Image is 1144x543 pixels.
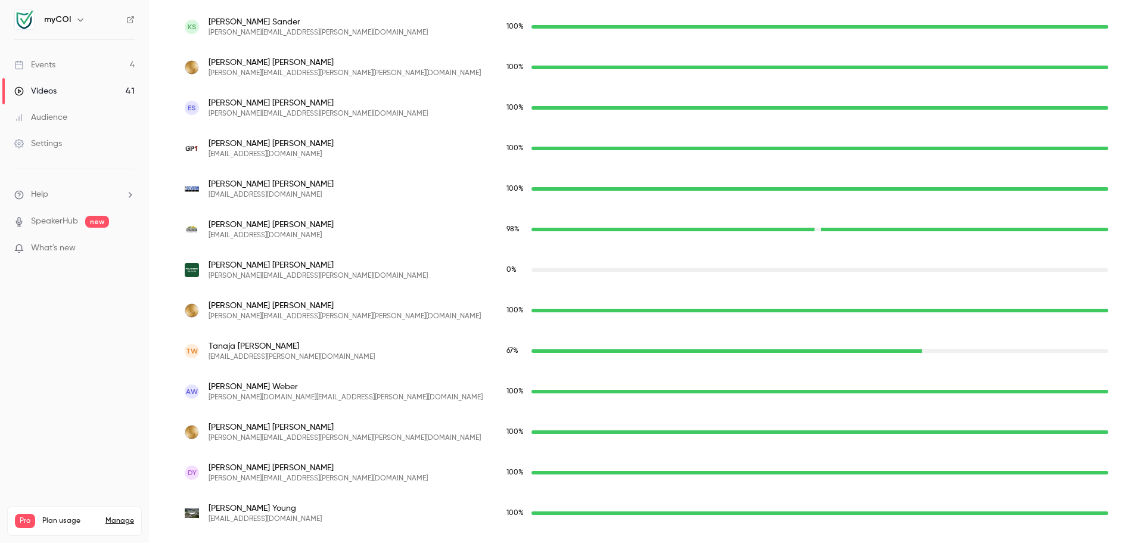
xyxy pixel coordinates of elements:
div: kristin.sander@apigroupinc.us [173,7,1120,47]
div: Audience [14,111,67,123]
span: DY [188,467,197,478]
div: daniel.yanes@apigroupinc.us [173,452,1120,493]
span: KS [188,21,197,32]
span: 100 % [506,469,524,476]
span: 100 % [506,388,524,395]
span: Replay watch time [506,21,526,32]
div: elise.severson@apigroupinc.us [173,88,1120,128]
div: Settings [14,138,62,150]
span: Replay watch time [506,62,526,73]
span: [PERSON_NAME] [PERSON_NAME] [209,178,334,190]
span: Replay watch time [506,265,526,275]
span: Replay watch time [506,386,526,397]
span: [PERSON_NAME] [PERSON_NAME] [209,57,481,69]
div: Videos [14,85,57,97]
span: 100 % [506,429,524,436]
span: [EMAIL_ADDRESS][DOMAIN_NAME] [209,150,334,159]
span: [PERSON_NAME][EMAIL_ADDRESS][PERSON_NAME][DOMAIN_NAME] [209,271,428,281]
div: julie.williams@menta.com [173,412,1120,452]
span: Replay watch time [506,184,526,194]
img: group1auto.com [185,141,199,156]
a: SpeakerHub [31,215,78,228]
span: Replay watch time [506,305,526,316]
span: [PERSON_NAME] Sander [209,16,428,28]
div: tanaja.watson@rivhs.com [173,331,1120,371]
span: 100 % [506,307,524,314]
span: Replay watch time [506,224,526,235]
img: sebring-airport.com [185,508,199,518]
span: [PERSON_NAME] [PERSON_NAME] [209,462,428,474]
li: help-dropdown-opener [14,188,135,201]
span: Help [31,188,48,201]
span: 100 % [506,185,524,193]
span: 100 % [506,23,524,30]
span: 100 % [506,104,524,111]
span: [PERSON_NAME] Young [209,502,322,514]
span: Replay watch time [506,508,526,519]
span: 0 % [506,266,517,274]
div: alex.weber@apigroupinc.us [173,371,1120,412]
span: 100 % [506,510,524,517]
a: Manage [105,516,134,526]
span: [PERSON_NAME] [PERSON_NAME] [209,300,481,312]
h6: myCOI [44,14,71,26]
span: [EMAIL_ADDRESS][DOMAIN_NAME] [209,190,334,200]
img: menta.com [185,60,199,75]
span: Plan usage [42,516,98,526]
div: tierney.santoro@menta.com [173,47,1120,88]
span: [PERSON_NAME][EMAIL_ADDRESS][PERSON_NAME][PERSON_NAME][DOMAIN_NAME] [209,69,481,78]
div: fbo@sebring-airport.com [173,493,1120,533]
img: menta.com [185,425,199,439]
span: AW [186,386,198,397]
span: [PERSON_NAME] [PERSON_NAME] [209,219,334,231]
span: ES [188,103,196,113]
span: [EMAIL_ADDRESS][DOMAIN_NAME] [209,514,322,524]
span: 100 % [506,145,524,152]
span: [PERSON_NAME] [PERSON_NAME] [209,97,428,109]
img: nucorskyline.com [185,263,199,277]
span: [PERSON_NAME][EMAIL_ADDRESS][PERSON_NAME][PERSON_NAME][DOMAIN_NAME] [209,433,481,443]
span: [EMAIL_ADDRESS][PERSON_NAME][DOMAIN_NAME] [209,352,375,362]
div: mitcht@rowleyproperties.com [173,209,1120,250]
div: maranda.vivar@menta.com [173,290,1120,331]
span: Replay watch time [506,427,526,437]
img: rowleyproperties.com [185,222,199,237]
span: 98 % [506,226,520,233]
span: [PERSON_NAME][EMAIL_ADDRESS][PERSON_NAME][DOMAIN_NAME] [209,474,428,483]
div: aswaim@theseverngroup.com [173,169,1120,209]
img: theseverngroup.com [185,182,199,196]
div: shana.toczynski@nucorskyline.com [173,250,1120,290]
span: [PERSON_NAME][EMAIL_ADDRESS][PERSON_NAME][PERSON_NAME][DOMAIN_NAME] [209,312,481,321]
span: 100 % [506,64,524,71]
img: myCOI [15,10,34,29]
span: Tanaja [PERSON_NAME] [209,340,375,352]
span: What's new [31,242,76,255]
span: 67 % [506,347,518,355]
span: [PERSON_NAME] [PERSON_NAME] [209,421,481,433]
span: Replay watch time [506,143,526,154]
span: [PERSON_NAME][EMAIL_ADDRESS][PERSON_NAME][DOMAIN_NAME] [209,28,428,38]
span: [PERSON_NAME] Weber [209,381,483,393]
span: new [85,216,109,228]
span: TW [186,346,198,356]
span: Replay watch time [506,103,526,113]
div: Events [14,59,55,71]
span: [PERSON_NAME][DOMAIN_NAME][EMAIL_ADDRESS][PERSON_NAME][DOMAIN_NAME] [209,393,483,402]
span: [PERSON_NAME] [PERSON_NAME] [209,259,428,271]
span: [PERSON_NAME] [PERSON_NAME] [209,138,334,150]
span: [EMAIL_ADDRESS][DOMAIN_NAME] [209,231,334,240]
span: [PERSON_NAME][EMAIL_ADDRESS][PERSON_NAME][DOMAIN_NAME] [209,109,428,119]
img: menta.com [185,303,199,318]
span: Pro [15,514,35,528]
div: msommer@group1auto.com [173,128,1120,169]
span: Replay watch time [506,467,526,478]
span: Replay watch time [506,346,526,356]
